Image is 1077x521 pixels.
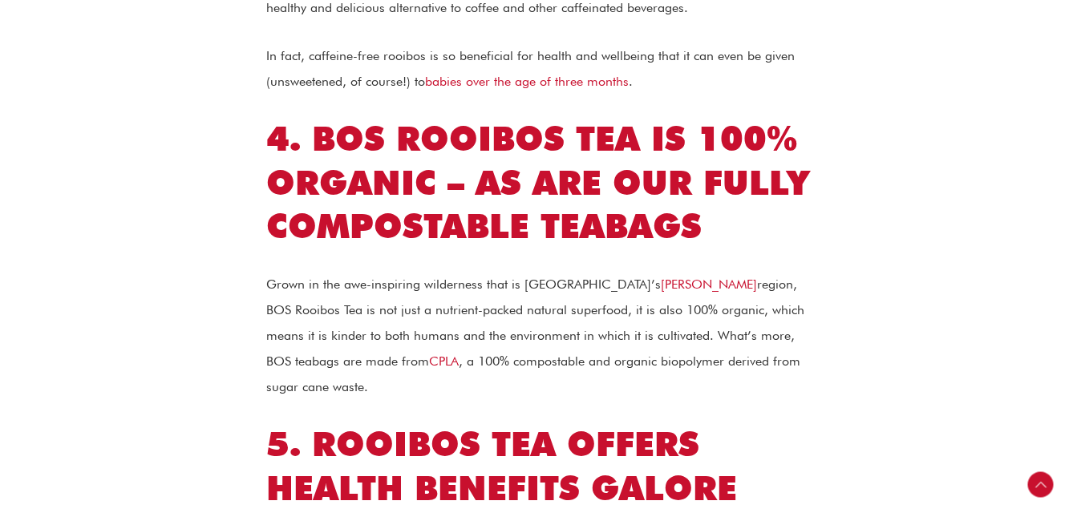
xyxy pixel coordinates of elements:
h2: 5. Rooibos tea offers health benefits galore [266,422,812,510]
p: Grown in the awe-inspiring wilderness that is [GEOGRAPHIC_DATA]’s region, BOS Rooibos Tea is not ... [266,272,812,400]
p: In fact, caffeine-free rooibos is so beneficial for health and wellbeing that it can even be give... [266,43,812,95]
a: [PERSON_NAME] [661,277,757,292]
a: CPLA [429,353,459,369]
h2: 4. BOS Rooibos Tea is 100% organic – as are our fully compostable teabags [266,117,812,248]
a: babies over the age of three months [425,74,629,89]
